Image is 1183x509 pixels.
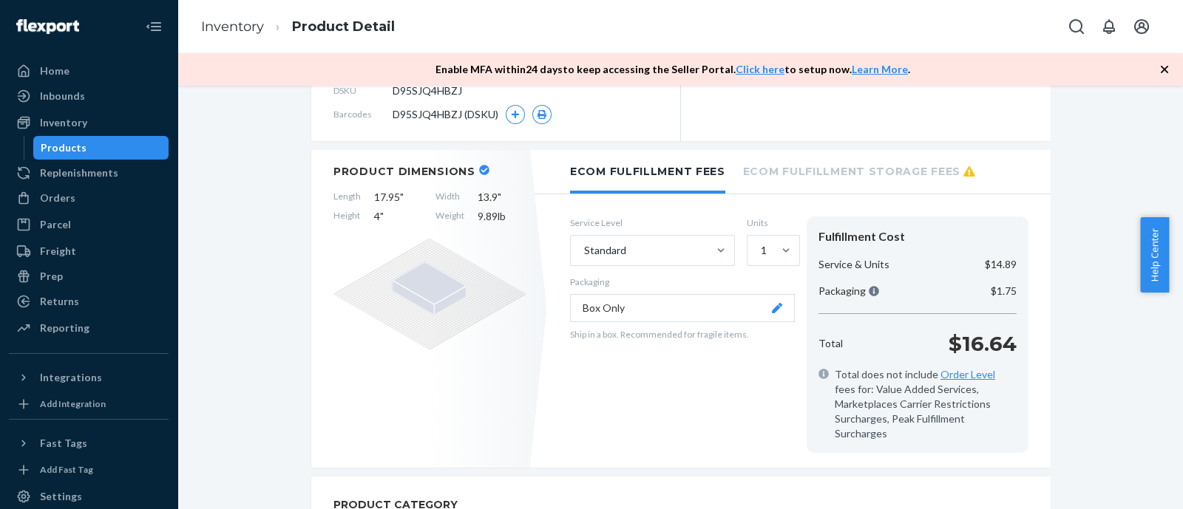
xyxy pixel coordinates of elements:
[9,186,169,210] a: Orders
[201,18,264,35] a: Inventory
[435,190,464,205] span: Width
[40,89,85,103] div: Inbounds
[498,191,501,203] span: "
[1127,12,1156,41] button: Open account menu
[584,243,626,258] div: Standard
[1062,12,1091,41] button: Open Search Box
[940,368,995,380] a: Order Level
[570,150,725,194] li: Ecom Fulfillment Fees
[40,463,93,476] div: Add Fast Tag
[40,217,71,232] div: Parcel
[435,62,910,77] p: Enable MFA within 24 days to keep accessing the Seller Portal. to setup now. .
[333,165,475,178] h2: Product Dimensions
[9,161,169,185] a: Replenishments
[759,243,761,258] input: 1
[9,461,169,479] a: Add Fast Tag
[40,165,118,180] div: Replenishments
[478,190,526,205] span: 13.9
[333,190,361,205] span: Length
[743,150,975,191] li: Ecom Fulfillment Storage Fees
[9,84,169,108] a: Inbounds
[9,395,169,413] a: Add Integration
[570,294,795,322] button: Box Only
[40,489,82,504] div: Settings
[40,64,70,78] div: Home
[1094,12,1124,41] button: Open notifications
[818,336,843,351] p: Total
[761,243,767,258] div: 1
[9,264,169,288] a: Prep
[40,397,106,410] div: Add Integration
[333,84,393,97] span: DSKU
[818,228,1017,245] div: Fulfillment Cost
[818,257,889,272] p: Service & Units
[40,436,87,451] div: Fast Tags
[400,191,404,203] span: "
[949,329,1017,358] p: $16.64
[9,366,169,389] button: Integrations
[852,63,908,75] a: Learn More
[40,269,63,284] div: Prep
[9,239,169,263] a: Freight
[747,216,795,229] label: Units
[9,431,169,455] button: Fast Tags
[189,5,407,49] ol: breadcrumbs
[9,111,169,134] a: Inventory
[985,257,1017,272] p: $14.89
[40,370,102,385] div: Integrations
[478,209,526,224] span: 9.89 lb
[570,276,795,288] p: Packaging
[139,12,169,41] button: Close Navigation
[380,210,384,222] span: "
[736,63,784,75] a: Click here
[16,19,79,34] img: Flexport logo
[40,294,79,309] div: Returns
[9,290,169,313] a: Returns
[393,107,498,122] span: D95SJQ4HBZJ (DSKU)
[818,284,879,298] p: Packaging
[9,485,169,508] a: Settings
[991,284,1017,298] p: $1.75
[40,321,89,335] div: Reporting
[9,316,169,340] a: Reporting
[40,244,76,259] div: Freight
[583,243,584,258] input: Standard
[9,59,169,83] a: Home
[570,216,735,229] label: Service Level
[570,328,795,341] p: Ship in a box. Recommended for fragile items.
[393,83,462,98] span: D95SJQ4HBZJ
[333,108,393,120] span: Barcodes
[41,140,87,155] div: Products
[40,115,87,130] div: Inventory
[1140,217,1169,293] button: Help Center
[40,191,75,205] div: Orders
[835,367,1017,441] span: Total does not include fees for: Value Added Services, Marketplaces Carrier Restrictions Surcharg...
[33,136,169,160] a: Products
[374,190,422,205] span: 17.95
[374,209,422,224] span: 4
[435,209,464,224] span: Weight
[292,18,395,35] a: Product Detail
[333,209,361,224] span: Height
[9,213,169,236] a: Parcel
